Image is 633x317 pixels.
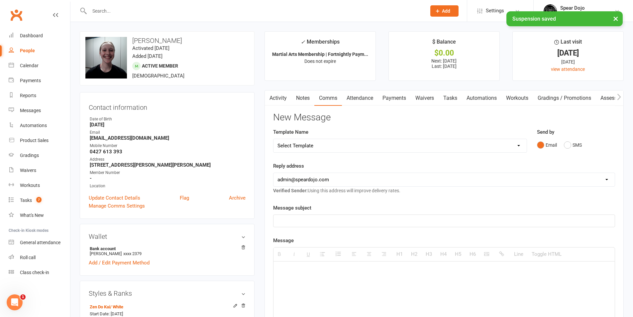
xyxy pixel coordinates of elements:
a: Notes [291,90,314,106]
span: xxxx 2379 [123,251,142,256]
a: Waivers [411,90,439,106]
input: Search... [87,6,422,16]
strong: Martial Arts Membership | Fortnightly Paym... [272,52,368,57]
a: Add / Edit Payment Method [89,259,150,267]
div: Waivers [20,168,36,173]
a: Automations [462,90,501,106]
div: Spear Dojo [560,5,585,11]
a: Payments [378,90,411,106]
a: Manage Comms Settings [89,202,145,210]
h3: Styles & Ranks [89,290,246,297]
a: Activity [265,90,291,106]
span: 7 [36,197,42,203]
div: Address [90,156,246,163]
a: Flag [180,194,189,202]
a: Zen Do Kai [90,304,123,309]
h3: Contact information [89,101,246,111]
img: image1730802909.png [85,37,127,79]
a: Automations [9,118,70,133]
a: General attendance kiosk mode [9,235,70,250]
span: Using this address will improve delivery rates. [273,188,400,193]
div: $0.00 [395,50,493,57]
a: Workouts [9,178,70,193]
div: Last visit [554,38,582,50]
div: [DATE] [519,50,617,57]
span: 1 [20,294,26,300]
div: What's New [20,213,44,218]
a: Gradings [9,148,70,163]
strong: [EMAIL_ADDRESS][DOMAIN_NAME] [90,135,246,141]
time: Activated [DATE] [132,45,169,51]
div: Location [90,183,246,189]
a: Payments [9,73,70,88]
div: Mobile Number [90,143,246,149]
div: Automations [20,123,47,128]
label: Message subject [273,204,311,212]
a: Tasks 7 [9,193,70,208]
a: Tasks [439,90,462,106]
li: [PERSON_NAME] [89,245,246,257]
div: Date of Birth [90,116,246,122]
div: Roll call [20,255,36,260]
div: [DATE] [519,58,617,66]
a: Reports [9,88,70,103]
h3: Wallet [89,233,246,240]
strong: Bank account [90,246,242,251]
div: Gradings [20,153,39,158]
div: Messages [20,108,41,113]
a: Update Contact Details [89,194,140,202]
strong: Verified Sender: [273,188,308,193]
span: Start Date: [DATE] [90,311,123,316]
div: Product Sales [20,138,49,143]
span: Add [442,8,450,14]
span: [DEMOGRAPHIC_DATA] [132,73,184,79]
div: Suspension saved [506,11,623,26]
div: Class check-in [20,270,49,275]
button: × [610,11,622,26]
h3: [PERSON_NAME] [85,37,249,44]
a: Product Sales [9,133,70,148]
div: Calendar [20,63,39,68]
a: Messages [9,103,70,118]
button: SMS [564,139,582,151]
span: / White [110,304,123,309]
a: Archive [229,194,246,202]
a: view attendance [551,67,585,72]
a: Clubworx [8,7,25,23]
span: Active member [142,63,178,69]
div: $ Balance [432,38,456,50]
span: Does not expire [304,59,336,64]
label: Reply address [273,162,304,170]
div: Dashboard [20,33,43,38]
a: Gradings / Promotions [533,90,596,106]
a: Attendance [342,90,378,106]
a: People [9,43,70,58]
div: Email [90,129,246,136]
a: What's New [9,208,70,223]
a: Calendar [9,58,70,73]
time: Added [DATE] [132,53,162,59]
div: Reports [20,93,36,98]
a: Class kiosk mode [9,265,70,280]
strong: [DATE] [90,122,246,128]
label: Send by [537,128,554,136]
div: People [20,48,35,53]
button: Add [430,5,459,17]
a: Workouts [501,90,533,106]
div: Workouts [20,183,40,188]
label: Template Name [273,128,308,136]
i: ✓ [301,39,305,45]
a: Dashboard [9,28,70,43]
strong: 0427 613 393 [90,149,246,155]
strong: [STREET_ADDRESS][PERSON_NAME][PERSON_NAME] [90,162,246,168]
label: Message [273,237,294,244]
span: Settings [486,3,504,18]
iframe: Intercom live chat [7,294,23,310]
strong: - [90,175,246,181]
div: General attendance [20,240,60,245]
a: Comms [314,90,342,106]
button: Email [537,139,557,151]
div: Payments [20,78,41,83]
div: Memberships [301,38,340,50]
a: Waivers [9,163,70,178]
